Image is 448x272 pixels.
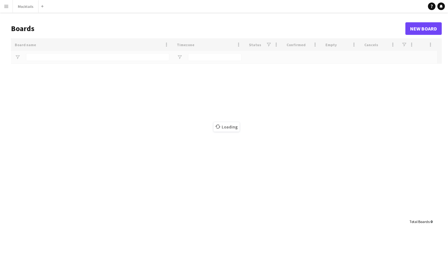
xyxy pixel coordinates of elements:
[409,219,430,224] span: Total Boards
[430,219,432,224] span: 0
[11,24,405,33] h1: Boards
[405,22,442,35] a: New Board
[409,215,432,228] div: :
[13,0,39,13] button: Mocktails
[213,122,240,132] span: Loading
